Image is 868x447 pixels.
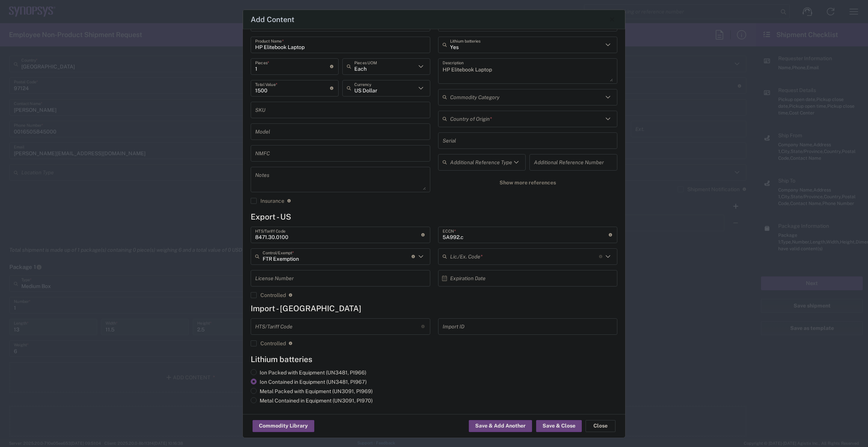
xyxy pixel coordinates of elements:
[251,379,367,385] label: Ion Contained in Equipment (UN3481, PI967)
[469,420,532,432] button: Save & Add Another
[251,369,366,376] label: Ion Packed with Equipment (UN3481, PI966)
[253,420,314,432] button: Commodity Library
[586,420,615,432] button: Close
[251,304,617,313] h4: Import - [GEOGRAPHIC_DATA]
[251,198,284,204] label: Insurance
[251,292,286,298] label: Controlled
[251,340,286,346] label: Controlled
[499,179,556,186] span: Show more references
[536,420,582,432] button: Save & Close
[251,212,617,221] h4: Export - US
[251,14,294,25] h4: Add Content
[251,355,617,364] h4: Lithium batteries
[251,397,373,404] label: Metal Contained in Equipment (UN3091, PI970)
[251,388,373,395] label: Metal Packed with Equipment (UN3091, PI969)
[607,14,617,25] button: Close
